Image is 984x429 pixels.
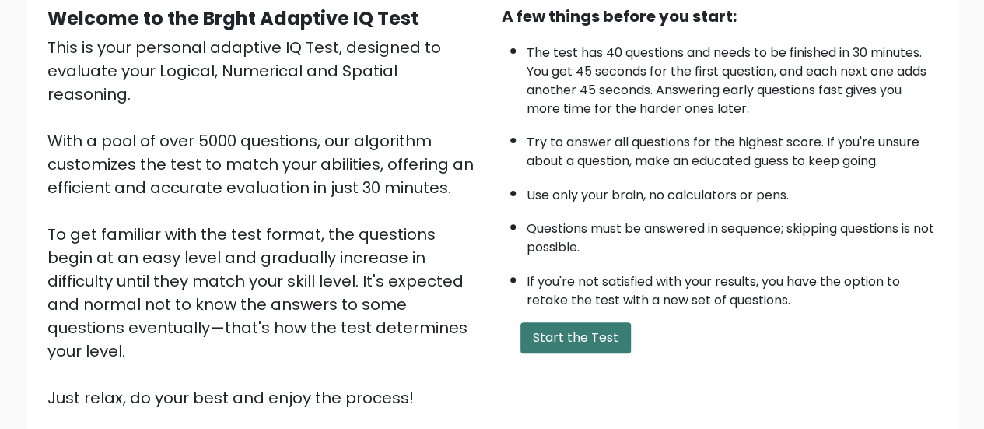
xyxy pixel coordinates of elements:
[527,212,937,257] li: Questions must be answered in sequence; skipping questions is not possible.
[527,125,937,171] li: Try to answer all questions for the highest score. If you're unsure about a question, make an edu...
[527,36,937,118] li: The test has 40 questions and needs to be finished in 30 minutes. You get 45 seconds for the firs...
[47,5,418,31] b: Welcome to the Brght Adaptive IQ Test
[47,36,483,410] div: This is your personal adaptive IQ Test, designed to evaluate your Logical, Numerical and Spatial ...
[502,5,937,28] div: A few things before you start:
[520,322,631,353] button: Start the Test
[527,265,937,310] li: If you're not satisfied with your results, you have the option to retake the test with a new set ...
[527,178,937,205] li: Use only your brain, no calculators or pens.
